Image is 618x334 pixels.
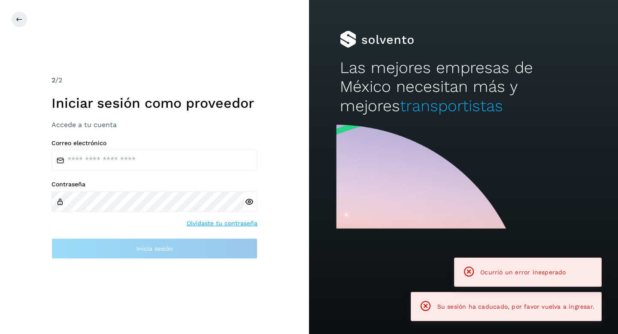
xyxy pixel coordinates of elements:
span: Ocurrió un error inesperado [480,269,566,276]
h1: Iniciar sesión como proveedor [51,95,257,111]
div: /2 [51,75,257,85]
label: Correo electrónico [51,140,257,147]
span: 2 [51,76,55,84]
button: Inicia sesión [51,238,257,259]
h3: Accede a tu cuenta [51,121,257,129]
a: Olvidaste tu contraseña [187,219,257,228]
span: Inicia sesión [136,246,173,252]
label: Contraseña [51,181,257,188]
h2: Las mejores empresas de México necesitan más y mejores [340,58,587,115]
span: Su sesión ha caducado, por favor vuelva a ingresar. [437,303,594,310]
span: transportistas [400,97,503,115]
